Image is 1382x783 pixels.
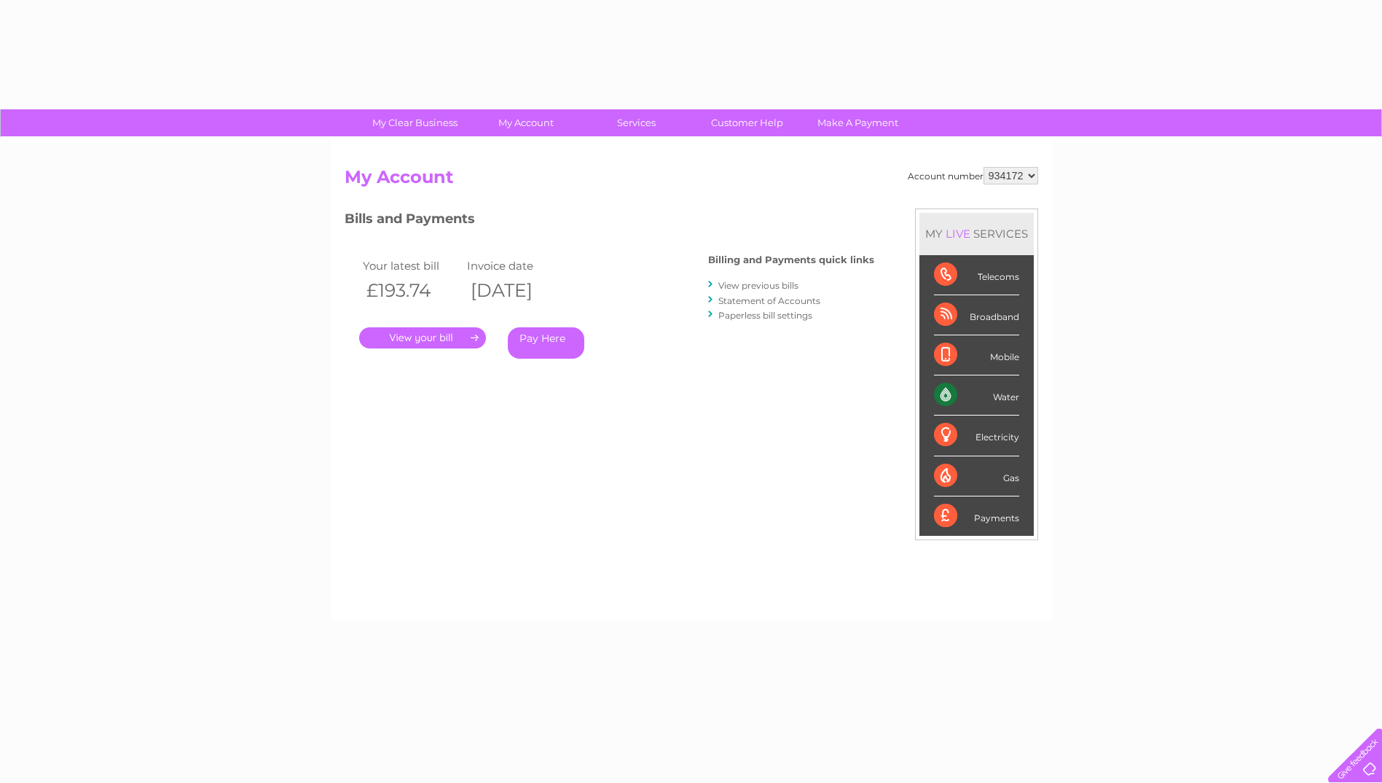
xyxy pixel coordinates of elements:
div: Electricity [934,416,1019,456]
div: MY SERVICES [919,213,1034,254]
div: LIVE [943,227,973,241]
h2: My Account [345,167,1038,195]
th: £193.74 [359,276,464,305]
a: My Account [466,109,586,136]
div: Account number [908,167,1038,184]
h3: Bills and Payments [345,209,874,234]
td: Your latest bill [359,256,464,276]
div: Mobile [934,335,1019,375]
h4: Billing and Payments quick links [708,254,874,265]
a: Statement of Accounts [718,295,820,306]
div: Telecoms [934,255,1019,295]
a: View previous bills [718,280,798,291]
a: . [359,327,486,348]
div: Gas [934,456,1019,496]
a: Paperless bill settings [718,310,812,321]
a: Make A Payment [798,109,918,136]
a: Pay Here [508,327,584,359]
div: Broadband [934,295,1019,335]
td: Invoice date [463,256,568,276]
div: Payments [934,496,1019,536]
a: Customer Help [687,109,807,136]
a: My Clear Business [355,109,475,136]
div: Water [934,375,1019,416]
a: Services [576,109,696,136]
th: [DATE] [463,276,568,305]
